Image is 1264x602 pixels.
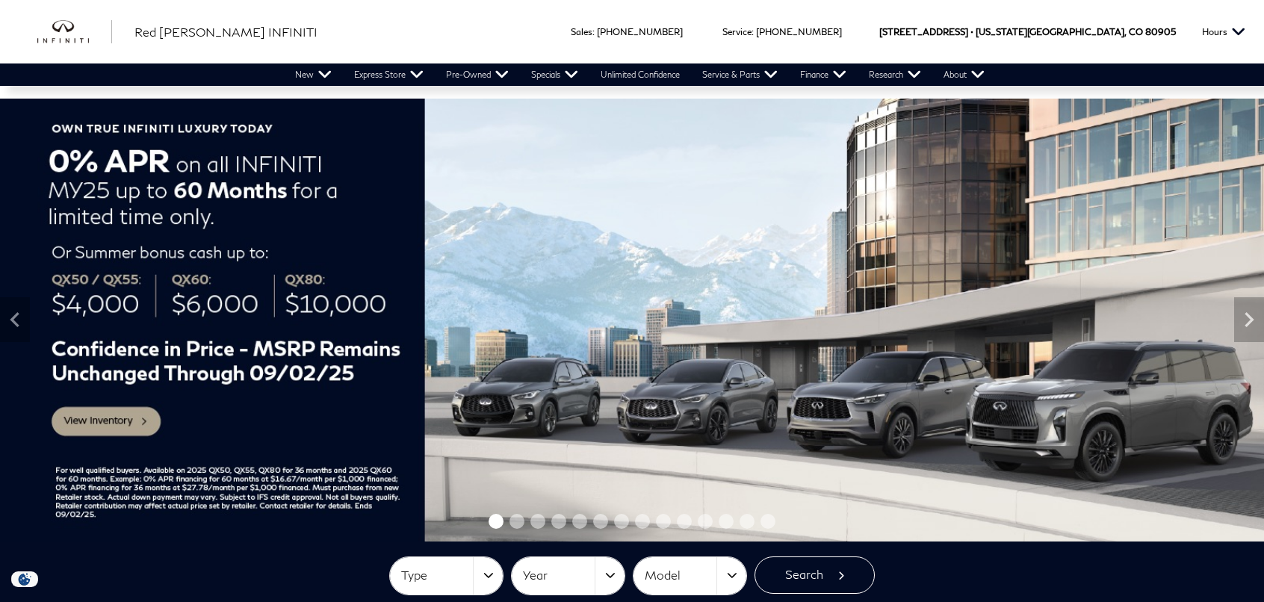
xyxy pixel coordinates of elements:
[614,514,629,529] span: Go to slide 7
[698,514,713,529] span: Go to slide 11
[37,20,112,44] a: infiniti
[592,26,595,37] span: :
[7,571,42,587] section: Click to Open Cookie Consent Modal
[645,563,716,588] span: Model
[7,571,42,587] img: Opt-Out Icon
[512,557,625,595] button: Year
[572,514,587,529] span: Go to slide 5
[858,63,932,86] a: Research
[1234,297,1264,342] div: Next
[343,63,435,86] a: Express Store
[523,563,595,588] span: Year
[284,63,343,86] a: New
[722,26,752,37] span: Service
[551,514,566,529] span: Go to slide 4
[597,26,683,37] a: [PHONE_NUMBER]
[435,63,520,86] a: Pre-Owned
[789,63,858,86] a: Finance
[932,63,996,86] a: About
[677,514,692,529] span: Go to slide 10
[489,514,504,529] span: Go to slide 1
[719,514,734,529] span: Go to slide 12
[134,23,317,41] a: Red [PERSON_NAME] INFINITI
[691,63,789,86] a: Service & Parts
[635,514,650,529] span: Go to slide 8
[37,20,112,44] img: INFINITI
[520,63,589,86] a: Specials
[740,514,755,529] span: Go to slide 13
[760,514,775,529] span: Go to slide 14
[755,556,875,594] button: Search
[284,63,996,86] nav: Main Navigation
[589,63,691,86] a: Unlimited Confidence
[633,557,746,595] button: Model
[134,25,317,39] span: Red [PERSON_NAME] INFINITI
[530,514,545,529] span: Go to slide 3
[752,26,754,37] span: :
[509,514,524,529] span: Go to slide 2
[879,26,1176,37] a: [STREET_ADDRESS] • [US_STATE][GEOGRAPHIC_DATA], CO 80905
[656,514,671,529] span: Go to slide 9
[401,563,473,588] span: Type
[756,26,842,37] a: [PHONE_NUMBER]
[593,514,608,529] span: Go to slide 6
[571,26,592,37] span: Sales
[390,557,503,595] button: Type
